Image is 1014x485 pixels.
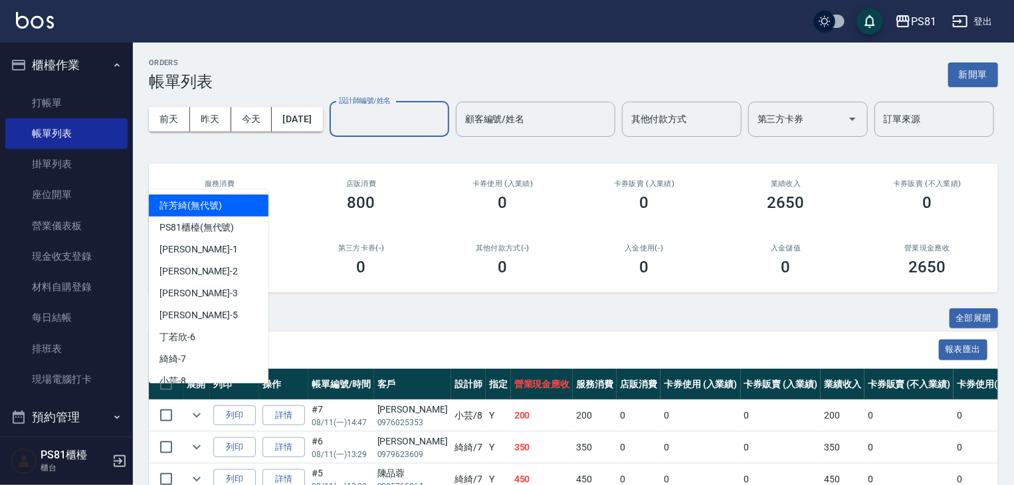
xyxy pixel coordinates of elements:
h3: 0 [923,193,932,212]
td: Y [486,432,511,463]
button: 新開單 [948,62,998,87]
h3: 0 [781,258,791,276]
td: 綺綺 /7 [451,432,486,463]
th: 業績收入 [821,369,864,400]
td: 小芸 /8 [451,400,486,431]
h3: 0 [640,193,649,212]
label: 設計師編號/姓名 [339,96,391,106]
td: 0 [660,432,741,463]
button: 列印 [213,437,256,458]
button: 櫃檯作業 [5,48,128,82]
th: 帳單編號/時間 [308,369,374,400]
td: 0 [617,432,660,463]
th: 操作 [259,369,308,400]
h3: 0 [357,258,366,276]
td: 0 [660,400,741,431]
td: 0 [954,432,1008,463]
p: 櫃台 [41,462,108,474]
a: 座位開單 [5,179,128,210]
th: 卡券販賣 (不入業績) [864,369,954,400]
a: 排班表 [5,334,128,364]
h2: ORDERS [149,58,213,67]
h2: 營業現金應收 [872,244,982,252]
img: Logo [16,12,54,29]
a: 新開單 [948,68,998,80]
div: 陳品蓉 [377,466,448,480]
p: 08/11 (一) 14:47 [312,417,371,429]
th: 店販消費 [617,369,660,400]
span: PS81櫃檯 (無代號) [159,221,234,235]
td: 0 [617,400,660,431]
button: expand row [187,405,207,425]
th: 設計師 [451,369,486,400]
td: 0 [954,400,1008,431]
th: 卡券使用(-) [954,369,1008,400]
h2: 卡券使用 (入業績) [448,179,558,188]
a: 詳情 [262,437,305,458]
span: 許芳綺 (無代號) [159,199,222,213]
span: 小芸 -8 [159,374,186,388]
td: 200 [573,400,617,431]
a: 報表匯出 [939,343,988,355]
h3: 2650 [767,193,805,212]
h2: 卡券販賣 (入業績) [589,179,699,188]
th: 服務消費 [573,369,617,400]
span: 丁若欣 -6 [159,330,195,344]
button: 昨天 [190,107,231,132]
span: [PERSON_NAME] -5 [159,308,238,322]
h3: 0 [498,193,508,212]
div: PS81 [911,13,936,30]
a: 材料自購登錄 [5,272,128,302]
h2: 第三方卡券(-) [306,244,416,252]
a: 打帳單 [5,88,128,118]
td: Y [486,400,511,431]
button: 登出 [947,9,998,34]
td: 350 [821,432,864,463]
h3: 帳單列表 [149,72,213,91]
h3: 0 [498,258,508,276]
h5: PS81櫃檯 [41,448,108,462]
button: expand row [187,437,207,457]
th: 列印 [210,369,259,400]
button: 列印 [213,405,256,426]
td: 200 [511,400,573,431]
h2: 其他付款方式(-) [448,244,558,252]
h3: 2650 [909,258,946,276]
button: 今天 [231,107,272,132]
td: 350 [573,432,617,463]
div: [PERSON_NAME] [377,435,448,448]
p: 08/11 (一) 13:29 [312,448,371,460]
p: 0979623609 [377,448,448,460]
h2: 入金儲值 [731,244,841,252]
h2: 入金使用(-) [589,244,699,252]
button: Open [842,108,863,130]
td: 200 [821,400,864,431]
td: 0 [741,400,821,431]
span: [PERSON_NAME] -3 [159,286,238,300]
img: Person [11,448,37,474]
th: 展開 [183,369,210,400]
button: 全部展開 [950,308,999,329]
h3: 0 [640,258,649,276]
td: 0 [741,432,821,463]
a: 每日結帳 [5,302,128,333]
td: #7 [308,400,374,431]
td: 0 [864,400,954,431]
button: [DATE] [272,107,322,132]
span: 綺綺 -7 [159,352,186,366]
h3: 服務消費 [165,179,274,188]
div: [PERSON_NAME] [377,403,448,417]
button: save [857,8,883,35]
a: 營業儀表板 [5,211,128,241]
h2: 店販消費 [306,179,416,188]
button: 報表及分析 [5,435,128,469]
button: 預約管理 [5,400,128,435]
a: 詳情 [262,405,305,426]
th: 客戶 [374,369,451,400]
h2: 卡券販賣 (不入業績) [872,179,982,188]
th: 指定 [486,369,511,400]
td: 0 [864,432,954,463]
h3: 800 [348,193,375,212]
span: [PERSON_NAME] -1 [159,242,238,256]
p: 0976025353 [377,417,448,429]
